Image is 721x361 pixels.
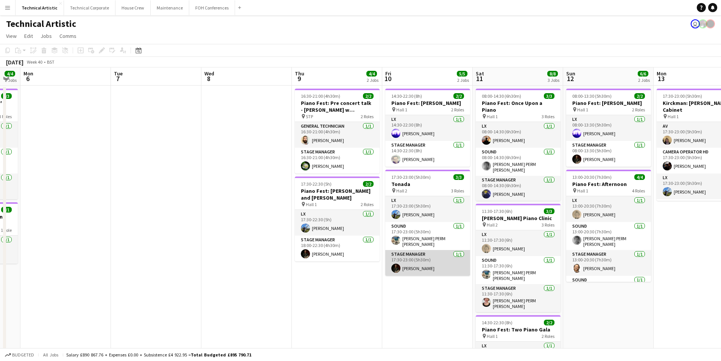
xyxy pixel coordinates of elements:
div: 2 Jobs [457,77,469,83]
app-card-role: LX1/111:30-17:30 (6h)[PERSON_NAME] [476,230,561,256]
app-card-role: LX1/117:30-23:00 (5h30m)[PERSON_NAME] [385,196,470,222]
button: Maintenance [151,0,189,15]
div: BST [47,59,55,65]
app-card-role: Stage Manager1/113:00-20:30 (7h30m)[PERSON_NAME] [566,250,651,276]
span: Hall 1 [396,107,407,113]
app-user-avatar: Gabrielle Barr [706,19,715,28]
app-user-avatar: Zubair PERM Dhalla [698,19,707,28]
div: [DATE] [6,58,23,66]
span: 9 [294,74,304,83]
app-job-card: 14:30-22:30 (8h)2/2Piano Fest: [PERSON_NAME] Hall 12 RolesLX1/114:30-22:30 (8h)[PERSON_NAME]Stage... [385,89,470,167]
span: 2 Roles [632,107,645,113]
span: Hall 2 [396,188,407,194]
button: FOH Conferences [189,0,235,15]
app-job-card: 08:00-14:30 (6h30m)3/3Piano Fest: Once Upon a Piano Hall 13 RolesLX1/108:00-14:30 (6h30m)[PERSON_... [476,89,561,201]
span: 5/5 [457,71,467,77]
span: Fri [385,70,391,77]
span: 2/2 [544,320,554,325]
a: Comms [56,31,79,41]
app-card-role: Stage Manager1/108:00-13:30 (5h30m)[PERSON_NAME] [566,141,651,167]
span: Mon [23,70,33,77]
span: 13:00-20:30 (7h30m) [572,174,612,180]
span: 14:30-22:30 (8h) [482,320,512,325]
span: Hall 1 [668,114,679,119]
span: 6 [22,74,33,83]
span: 11 [475,74,484,83]
span: Comms [59,33,76,39]
span: 08:00-13:30 (5h30m) [572,93,612,99]
span: 17:30-22:30 (5h) [301,181,332,187]
app-job-card: 13:00-20:30 (7h30m)4/4Piano Fest: Afternoon Hall 14 RolesLX1/113:00-20:30 (7h30m)[PERSON_NAME]Sou... [566,170,651,282]
app-card-role: Stage Manager1/114:30-22:30 (8h)[PERSON_NAME] [385,141,470,167]
h3: Tonada [385,181,470,188]
span: Hall 1 [487,333,498,339]
span: 1/1 [1,207,12,213]
span: 4/4 [634,174,645,180]
app-card-role: Stage Manager1/108:00-14:30 (6h30m)[PERSON_NAME] [476,176,561,202]
app-job-card: 16:30-21:00 (4h30m)2/2Piano Fest: Pre concert talk - [PERSON_NAME] w [PERSON_NAME] and [PERSON_NA... [295,89,380,173]
button: Technical Artistic [16,0,64,15]
a: View [3,31,20,41]
app-card-role: Sound1/1 [566,276,651,302]
app-card-role: LX1/114:30-22:30 (8h)[PERSON_NAME] [385,115,470,141]
span: 2/2 [453,93,464,99]
span: Wed [204,70,214,77]
span: View [6,33,17,39]
span: 8 [203,74,214,83]
app-card-role: Stage Manager1/118:00-22:30 (4h30m)[PERSON_NAME] [295,236,380,261]
span: 4/4 [5,71,15,77]
span: 1 Role [1,227,12,233]
app-card-role: Sound1/117:30-23:00 (5h30m)[PERSON_NAME] PERM [PERSON_NAME] [385,222,470,250]
h3: Piano Fest: [PERSON_NAME] [385,100,470,106]
app-card-role: Stage Manager1/117:30-23:00 (5h30m)[PERSON_NAME] [385,250,470,276]
div: 2 Jobs [367,77,378,83]
span: 11:30-17:30 (6h) [482,208,512,214]
span: Hall 1 [306,202,317,207]
h3: [PERSON_NAME] Piano Clinic [476,215,561,222]
span: 3 Roles [542,114,554,119]
span: 17:30-23:00 (5h30m) [391,174,431,180]
span: 17:30-23:00 (5h30m) [663,93,702,99]
span: Hall 2 [487,222,498,228]
span: 4/4 [366,71,377,77]
span: Sat [476,70,484,77]
span: 12 [565,74,575,83]
a: Jobs [37,31,55,41]
app-card-role: LX1/117:30-22:30 (5h)[PERSON_NAME] [295,210,380,236]
app-card-role: Stage Manager1/116:30-21:00 (4h30m)[PERSON_NAME] [295,148,380,173]
span: 2/2 [634,93,645,99]
span: 2/2 [363,93,374,99]
span: Hall 1 [577,188,588,194]
app-card-role: Sound1/113:00-20:30 (7h30m)[PERSON_NAME] PERM [PERSON_NAME] [566,222,651,250]
span: Edit [24,33,33,39]
span: Mon [657,70,666,77]
span: 13 [656,74,666,83]
h3: Piano Fest: Afternoon [566,181,651,188]
app-job-card: 11:30-17:30 (6h)3/3[PERSON_NAME] Piano Clinic Hall 23 RolesLX1/111:30-17:30 (6h)[PERSON_NAME]Soun... [476,204,561,312]
app-card-role: Stage Manager1/111:30-17:30 (6h)[PERSON_NAME] PERM [PERSON_NAME] [476,284,561,312]
h3: Piano Fest: [PERSON_NAME] and [PERSON_NAME] [295,188,380,201]
span: Total Budgeted £895 790.71 [191,352,251,358]
h3: Piano Fest: Once Upon a Piano [476,100,561,113]
div: Salary £890 867.76 + Expenses £0.00 + Subsistence £4 922.95 = [66,352,251,358]
span: Jobs [40,33,52,39]
span: 2/2 [363,181,374,187]
button: Technical Corporate [64,0,115,15]
app-job-card: 17:30-22:30 (5h)2/2Piano Fest: [PERSON_NAME] and [PERSON_NAME] Hall 12 RolesLX1/117:30-22:30 (5h)... [295,177,380,261]
app-job-card: 17:30-23:00 (5h30m)3/3Tonada Hall 23 RolesLX1/117:30-23:00 (5h30m)[PERSON_NAME]Sound1/117:30-23:0... [385,170,470,276]
app-job-card: 08:00-13:30 (5h30m)2/2Piano Fest: [PERSON_NAME] Hall 12 RolesLX1/108:00-13:30 (5h30m)[PERSON_NAME... [566,89,651,167]
span: 3/3 [453,174,464,180]
app-card-role: General Technician1/116:30-21:00 (4h30m)[PERSON_NAME] [295,122,380,148]
span: 16:30-21:00 (4h30m) [301,93,340,99]
div: 3 Jobs [548,77,559,83]
app-card-role: LX1/108:00-14:30 (6h30m)[PERSON_NAME] [476,122,561,148]
span: 2 Roles [361,114,374,119]
app-card-role: Sound1/111:30-17:30 (6h)[PERSON_NAME] PERM [PERSON_NAME] [476,256,561,284]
